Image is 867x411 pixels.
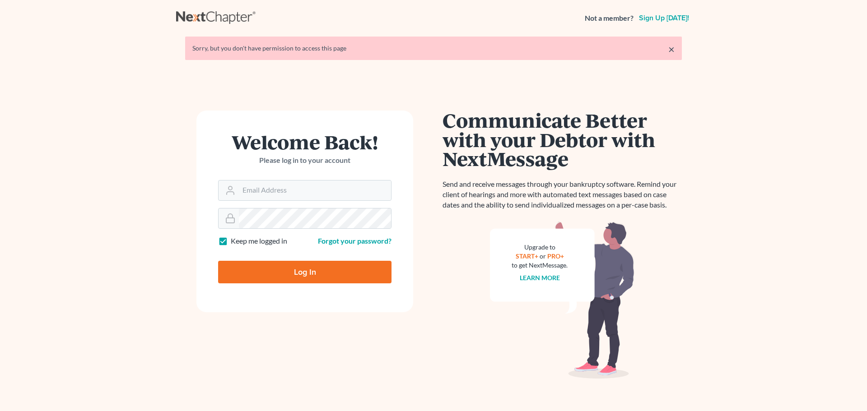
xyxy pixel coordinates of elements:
h1: Welcome Back! [218,132,392,152]
div: to get NextMessage. [512,261,568,270]
a: PRO+ [547,252,564,260]
input: Email Address [239,180,391,200]
p: Please log in to your account [218,155,392,166]
a: × [668,44,675,55]
div: Sorry, but you don't have permission to access this page [192,44,675,53]
p: Send and receive messages through your bankruptcy software. Remind your client of hearings and mo... [443,179,682,210]
a: Forgot your password? [318,236,392,245]
span: or [540,252,546,260]
div: Upgrade to [512,243,568,252]
strong: Not a member? [585,13,634,23]
a: Sign up [DATE]! [637,14,691,22]
a: START+ [516,252,538,260]
input: Log In [218,261,392,283]
img: nextmessage_bg-59042aed3d76b12b5cd301f8e5b87938c9018125f34e5fa2b7a6b67550977c72.svg [490,221,634,379]
a: Learn more [520,274,560,282]
label: Keep me logged in [231,236,287,246]
h1: Communicate Better with your Debtor with NextMessage [443,111,682,168]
